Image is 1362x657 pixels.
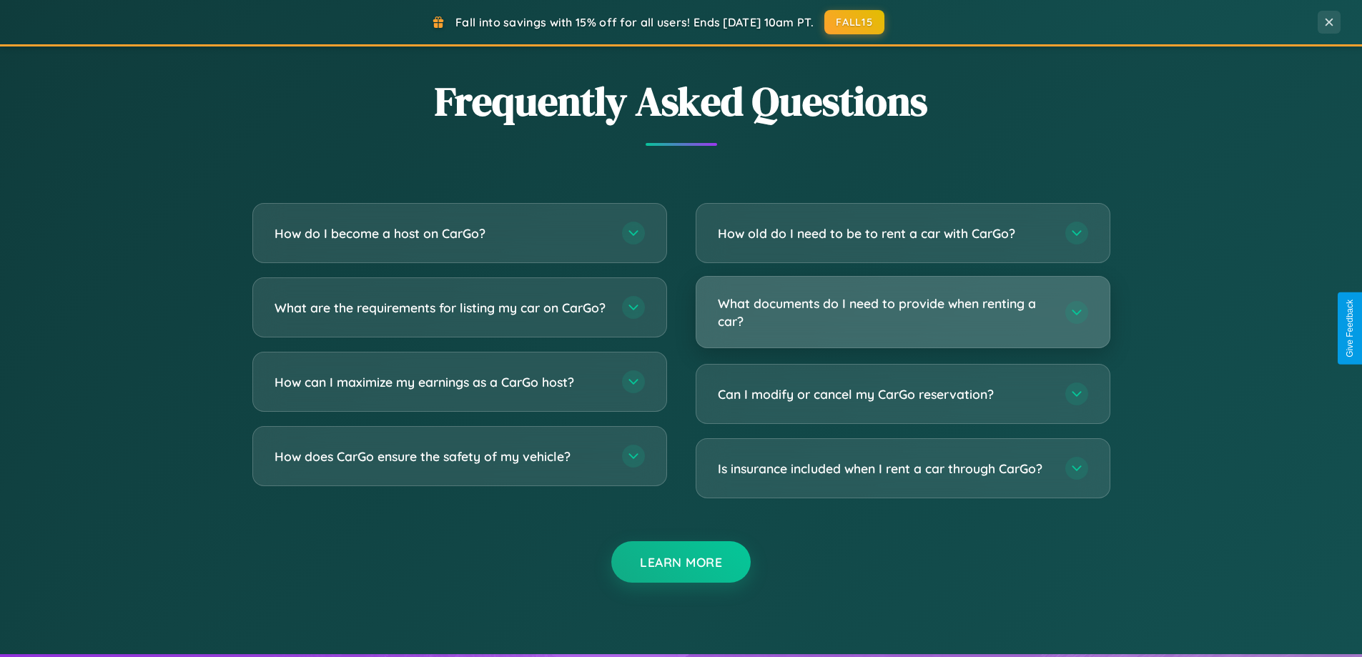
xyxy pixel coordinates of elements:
h3: How does CarGo ensure the safety of my vehicle? [275,448,608,465]
h3: What documents do I need to provide when renting a car? [718,295,1051,330]
button: Learn More [611,541,751,583]
h2: Frequently Asked Questions [252,74,1110,129]
button: FALL15 [824,10,884,34]
h3: How do I become a host on CarGo? [275,224,608,242]
span: Fall into savings with 15% off for all users! Ends [DATE] 10am PT. [455,15,814,29]
h3: How can I maximize my earnings as a CarGo host? [275,373,608,391]
h3: What are the requirements for listing my car on CarGo? [275,299,608,317]
h3: How old do I need to be to rent a car with CarGo? [718,224,1051,242]
h3: Can I modify or cancel my CarGo reservation? [718,385,1051,403]
h3: Is insurance included when I rent a car through CarGo? [718,460,1051,478]
div: Give Feedback [1345,300,1355,357]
